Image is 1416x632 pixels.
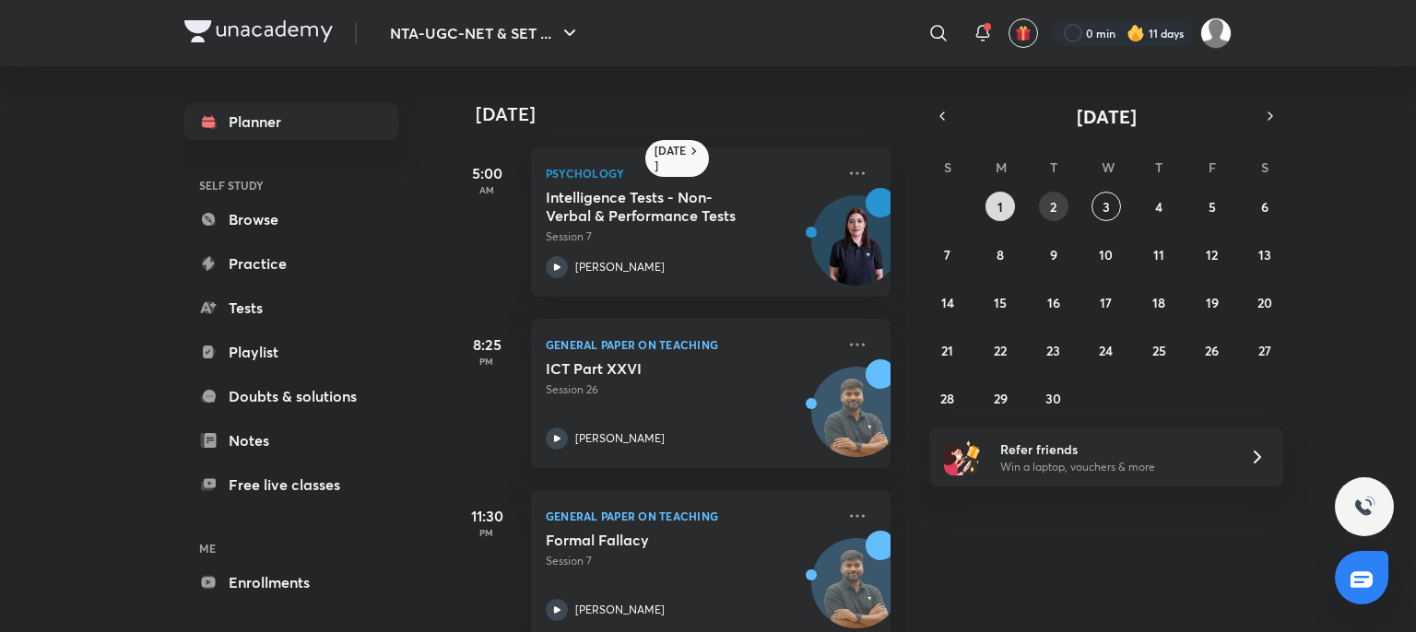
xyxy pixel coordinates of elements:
[184,466,398,503] a: Free live classes
[546,162,835,184] p: Psychology
[184,422,398,459] a: Notes
[546,188,775,225] h5: Intelligence Tests - Non-Verbal & Performance Tests
[184,533,398,564] h6: ME
[940,390,954,407] abbr: September 28, 2025
[1205,342,1219,359] abbr: September 26, 2025
[1250,287,1280,317] button: September 20, 2025
[476,103,909,125] h4: [DATE]
[1046,342,1060,359] abbr: September 23, 2025
[944,439,981,475] img: referral
[1258,246,1271,263] abbr: September 13, 2025
[941,342,953,359] abbr: September 21, 2025
[1144,192,1174,221] button: September 4, 2025
[1155,198,1162,216] abbr: September 4, 2025
[1198,192,1227,221] button: September 5, 2025
[1077,104,1137,129] span: [DATE]
[1206,294,1219,311] abbr: September 19, 2025
[184,334,398,370] a: Playlist
[184,20,333,47] a: Company Logo
[546,553,835,569] p: Session 7
[1050,198,1056,216] abbr: September 2, 2025
[450,527,524,538] p: PM
[996,158,1007,176] abbr: Monday
[1250,192,1280,221] button: September 6, 2025
[575,259,665,275] p: [PERSON_NAME]
[450,334,524,356] h5: 8:25
[1144,240,1174,269] button: September 11, 2025
[1144,335,1174,365] button: September 25, 2025
[1152,294,1165,311] abbr: September 18, 2025
[1000,459,1227,475] p: Win a laptop, vouchers & more
[1153,246,1164,263] abbr: September 11, 2025
[184,20,333,42] img: Company Logo
[1261,158,1268,176] abbr: Saturday
[812,205,901,294] img: Avatar
[1257,294,1272,311] abbr: September 20, 2025
[944,246,950,263] abbr: September 7, 2025
[994,342,1007,359] abbr: September 22, 2025
[1039,192,1068,221] button: September 2, 2025
[1261,198,1268,216] abbr: September 6, 2025
[812,377,901,465] img: Avatar
[1198,287,1227,317] button: September 19, 2025
[1047,294,1060,311] abbr: September 16, 2025
[1353,496,1375,518] img: ttu
[933,335,962,365] button: September 21, 2025
[994,390,1008,407] abbr: September 29, 2025
[1091,335,1121,365] button: September 24, 2025
[1200,18,1232,49] img: Atia khan
[1258,342,1271,359] abbr: September 27, 2025
[184,201,398,238] a: Browse
[184,103,398,140] a: Planner
[1102,158,1115,176] abbr: Wednesday
[955,103,1257,129] button: [DATE]
[1091,240,1121,269] button: September 10, 2025
[1050,246,1057,263] abbr: September 9, 2025
[1209,158,1216,176] abbr: Friday
[1206,246,1218,263] abbr: September 12, 2025
[1103,198,1110,216] abbr: September 3, 2025
[1198,240,1227,269] button: September 12, 2025
[379,15,592,52] button: NTA-UGC-NET & SET ...
[1091,287,1121,317] button: September 17, 2025
[546,505,835,527] p: General Paper on Teaching
[985,240,1015,269] button: September 8, 2025
[985,335,1015,365] button: September 22, 2025
[655,144,687,173] h6: [DATE]
[1009,18,1038,48] button: avatar
[546,381,835,398] p: Session 26
[546,228,835,245] p: Session 7
[1091,192,1121,221] button: September 3, 2025
[985,192,1015,221] button: September 1, 2025
[941,294,954,311] abbr: September 14, 2025
[1152,342,1166,359] abbr: September 25, 2025
[1198,335,1227,365] button: September 26, 2025
[184,245,398,282] a: Practice
[985,287,1015,317] button: September 15, 2025
[1099,246,1113,263] abbr: September 10, 2025
[1127,24,1145,42] img: streak
[450,505,524,527] h5: 11:30
[546,359,775,378] h5: ICT Part XXVI
[184,289,398,326] a: Tests
[184,564,398,601] a: Enrollments
[1000,439,1227,459] h6: Refer friends
[450,162,524,184] h5: 5:00
[1144,287,1174,317] button: September 18, 2025
[1050,158,1057,176] abbr: Tuesday
[575,430,665,447] p: [PERSON_NAME]
[933,240,962,269] button: September 7, 2025
[450,356,524,367] p: PM
[546,531,775,549] h5: Formal Fallacy
[184,378,398,415] a: Doubts & solutions
[944,158,951,176] abbr: Sunday
[997,198,1003,216] abbr: September 1, 2025
[1039,287,1068,317] button: September 16, 2025
[933,383,962,413] button: September 28, 2025
[1039,240,1068,269] button: September 9, 2025
[450,184,524,195] p: AM
[985,383,1015,413] button: September 29, 2025
[184,170,398,201] h6: SELF STUDY
[997,246,1004,263] abbr: September 8, 2025
[1209,198,1216,216] abbr: September 5, 2025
